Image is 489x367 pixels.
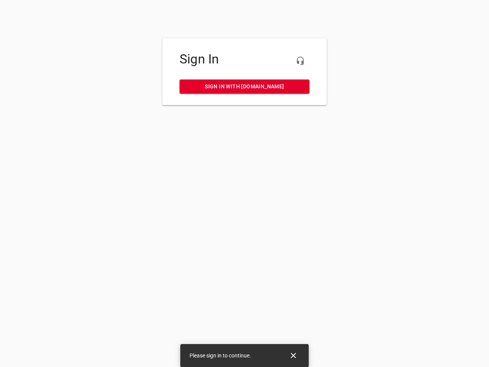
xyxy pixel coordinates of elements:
[186,82,303,91] span: Sign in with [DOMAIN_NAME]
[180,52,309,67] h4: Sign In
[180,80,309,94] a: Sign in with [DOMAIN_NAME]
[189,352,251,359] span: Please sign in to continue.
[291,52,309,70] button: Live Chat
[284,346,303,365] button: Close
